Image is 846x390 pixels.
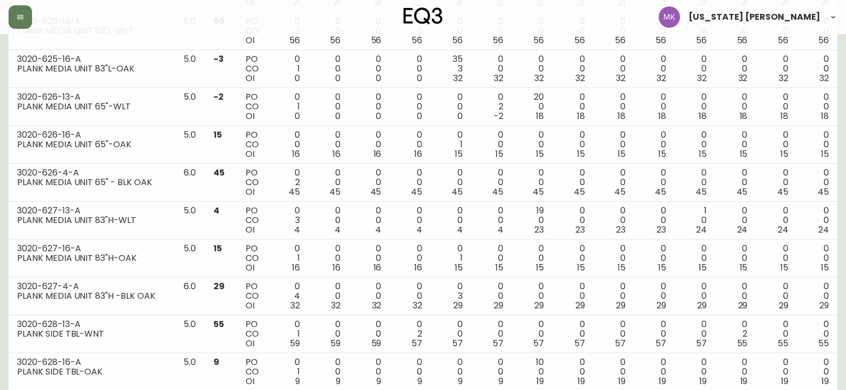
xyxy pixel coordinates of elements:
[697,299,707,312] span: 29
[276,206,300,235] div: 0 3
[602,54,626,83] div: 0 0
[655,186,666,198] span: 45
[574,186,585,198] span: 45
[246,110,255,122] span: OI
[724,168,747,197] div: 0 0
[17,178,167,187] div: PLANK MEDIA UNIT 65" - BLK OAK
[493,337,503,349] span: 57
[536,110,544,122] span: 18
[317,130,341,159] div: 0 0
[398,244,422,273] div: 0 0
[696,34,707,46] span: 56
[246,337,255,349] span: OI
[602,244,626,273] div: 0 0
[657,299,666,312] span: 29
[696,337,707,349] span: 57
[246,206,259,235] div: PO CO
[246,148,255,160] span: OI
[740,261,748,274] span: 15
[819,299,829,312] span: 29
[643,92,666,121] div: 0 0
[214,91,224,103] span: -2
[175,126,205,164] td: 5.0
[375,224,381,236] span: 4
[683,168,707,197] div: 0 0
[616,299,626,312] span: 29
[480,54,503,83] div: 0 0
[683,92,707,121] div: 0 0
[175,240,205,277] td: 5.0
[575,224,585,236] span: 23
[602,130,626,159] div: 0 0
[335,72,341,84] span: 0
[737,224,748,236] span: 24
[724,282,747,311] div: 0 0
[246,186,255,198] span: OI
[520,244,544,273] div: 0 0
[699,110,707,122] span: 18
[616,72,626,84] span: 32
[374,261,382,274] span: 16
[657,224,666,236] span: 23
[246,261,255,274] span: OI
[575,299,585,312] span: 29
[683,130,707,159] div: 0 0
[398,168,422,197] div: 0 0
[175,202,205,240] td: 5.0
[17,102,167,112] div: PLANK MEDIA UNIT 65"-WLT
[17,64,167,74] div: PLANK MEDIA UNIT 83"L-OAK
[533,186,544,198] span: 45
[455,261,463,274] span: 15
[398,282,422,311] div: 0 0
[821,148,829,160] span: 15
[659,6,680,28] img: ea5e0531d3ed94391639a5d1768dbd68
[411,186,422,198] span: 45
[805,320,829,348] div: 0 0
[398,54,422,83] div: 0 0
[683,54,707,83] div: 0 0
[779,299,788,312] span: 29
[534,299,544,312] span: 29
[17,206,167,216] div: 3020-627-13-A
[497,224,503,236] span: 4
[372,299,382,312] span: 32
[577,148,585,160] span: 15
[779,72,788,84] span: 32
[17,282,167,291] div: 3020-627-4-A
[740,110,748,122] span: 18
[17,329,167,339] div: PLANK SIDE TBL-WNT
[294,224,300,236] span: 4
[536,261,544,274] span: 15
[417,72,422,84] span: 0
[492,186,503,198] span: 45
[452,186,463,198] span: 45
[358,54,381,83] div: 0 0
[821,110,829,122] span: 18
[17,291,167,301] div: PLANK MEDIA UNIT 83"H -BLK OAK
[643,130,666,159] div: 0 0
[276,244,300,273] div: 0 1
[780,110,788,122] span: 18
[333,261,341,274] span: 16
[175,277,205,315] td: 6.0
[764,92,788,121] div: 0 0
[738,299,748,312] span: 29
[764,244,788,273] div: 0 0
[614,186,626,198] span: 45
[602,92,626,121] div: 0 0
[317,244,341,273] div: 0 0
[561,168,584,197] div: 0 0
[764,320,788,348] div: 0 0
[574,337,585,349] span: 57
[683,282,707,311] div: 0 0
[17,140,167,149] div: PLANK MEDIA UNIT 65"-OAK
[439,17,463,45] div: 0 0
[358,92,381,121] div: 0 0
[358,130,381,159] div: 0 0
[493,34,503,46] span: 56
[439,282,463,311] div: 0 3
[276,54,300,83] div: 0 1
[575,72,585,84] span: 32
[643,206,666,235] div: 0 0
[330,337,341,349] span: 59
